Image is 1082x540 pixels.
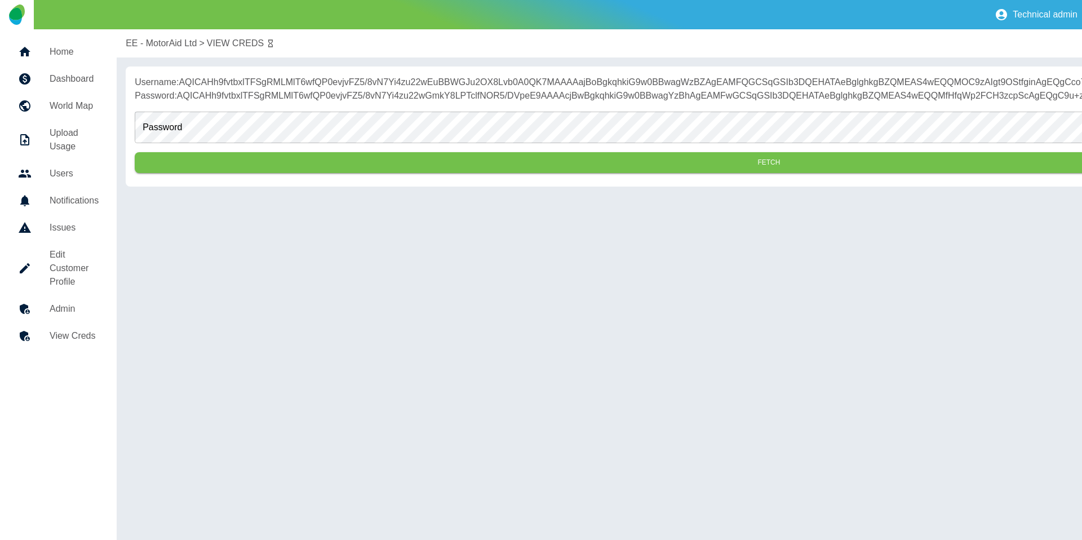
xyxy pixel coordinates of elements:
[50,221,99,234] h5: Issues
[9,187,108,214] a: Notifications
[126,37,197,50] a: EE - MotorAid Ltd
[50,72,99,86] h5: Dashboard
[50,248,99,289] h5: Edit Customer Profile
[9,214,108,241] a: Issues
[9,160,108,187] a: Users
[9,295,108,322] a: Admin
[9,119,108,160] a: Upload Usage
[207,37,264,50] a: VIEW CREDS
[9,65,108,92] a: Dashboard
[50,99,99,113] h5: World Map
[1013,10,1077,20] p: Technical admin
[199,37,204,50] p: >
[50,126,99,153] h5: Upload Usage
[50,302,99,316] h5: Admin
[50,194,99,207] h5: Notifications
[9,241,108,295] a: Edit Customer Profile
[9,322,108,349] a: View Creds
[9,5,24,25] img: Logo
[50,167,99,180] h5: Users
[9,38,108,65] a: Home
[9,92,108,119] a: World Map
[50,329,99,343] h5: View Creds
[50,45,99,59] h5: Home
[990,3,1082,26] button: Technical admin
